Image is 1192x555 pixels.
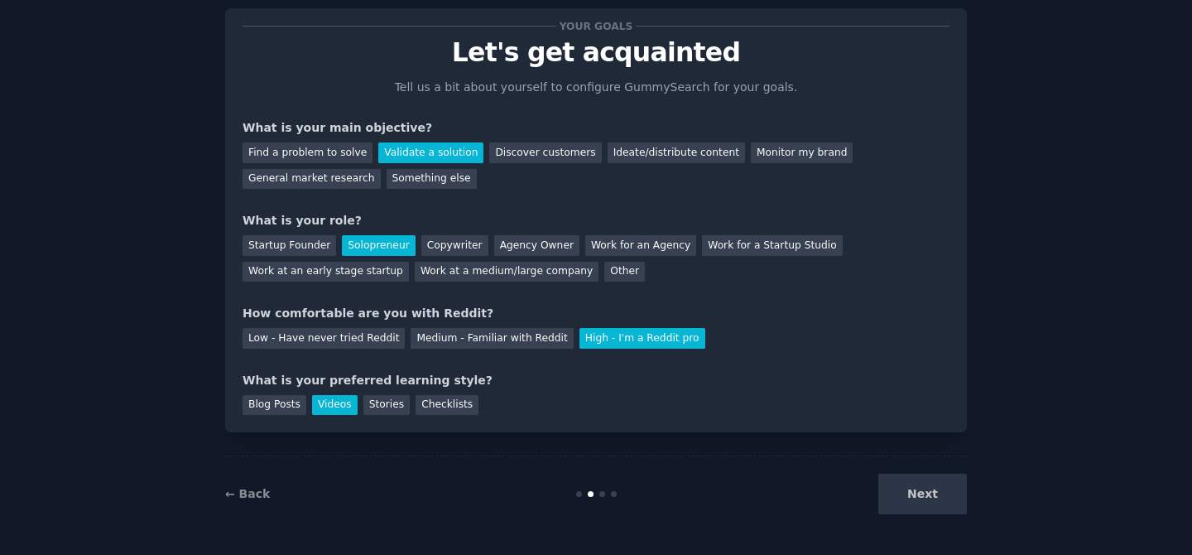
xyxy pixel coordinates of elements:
div: High - I'm a Reddit pro [579,328,705,349]
div: Work at an early stage startup [243,262,409,282]
div: Work at a medium/large company [415,262,598,282]
div: Solopreneur [342,235,415,256]
div: Copywriter [421,235,488,256]
div: Agency Owner [494,235,579,256]
div: Stories [363,395,410,416]
div: Checklists [416,395,478,416]
div: Something else [387,169,477,190]
div: Work for a Startup Studio [702,235,842,256]
p: Let's get acquainted [243,38,949,67]
div: Find a problem to solve [243,142,372,163]
div: Work for an Agency [585,235,696,256]
div: What is your preferred learning style? [243,372,949,389]
div: What is your role? [243,212,949,229]
p: Tell us a bit about yourself to configure GummySearch for your goals. [387,79,805,96]
div: Startup Founder [243,235,336,256]
div: Blog Posts [243,395,306,416]
div: Videos [312,395,358,416]
div: Discover customers [489,142,601,163]
div: How comfortable are you with Reddit? [243,305,949,322]
div: Other [604,262,645,282]
div: Medium - Familiar with Reddit [411,328,573,349]
div: General market research [243,169,381,190]
div: Validate a solution [378,142,483,163]
div: Ideate/distribute content [608,142,745,163]
span: Your goals [556,17,636,35]
div: Monitor my brand [751,142,853,163]
div: Low - Have never tried Reddit [243,328,405,349]
div: What is your main objective? [243,119,949,137]
a: ← Back [225,487,270,500]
